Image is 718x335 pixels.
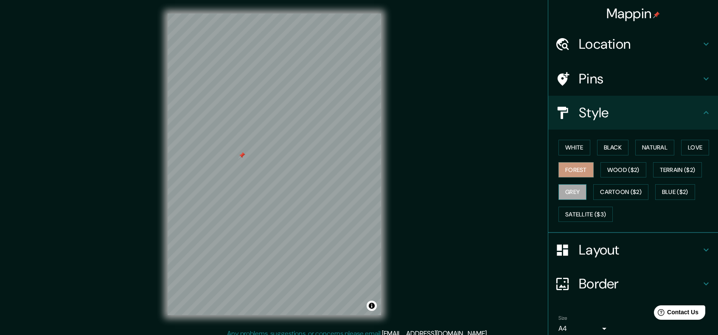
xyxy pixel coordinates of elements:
h4: Style [579,104,701,121]
button: Cartoon ($2) [593,184,648,200]
div: Location [548,27,718,61]
h4: Layout [579,241,701,258]
h4: Border [579,275,701,292]
button: Forest [558,162,594,178]
h4: Location [579,36,701,53]
button: Wood ($2) [600,162,646,178]
button: Toggle attribution [367,301,377,311]
div: Border [548,267,718,301]
h4: Mappin [606,5,660,22]
button: Natural [635,140,674,155]
img: pin-icon.png [653,11,660,18]
button: Satellite ($3) [558,207,613,222]
button: Love [681,140,709,155]
iframe: Help widget launcher [642,302,709,326]
label: Size [558,315,567,322]
button: Grey [558,184,586,200]
div: Style [548,96,718,130]
button: Terrain ($2) [653,162,702,178]
h4: Pins [579,70,701,87]
canvas: Map [168,14,381,315]
button: Blue ($2) [655,184,695,200]
div: Pins [548,62,718,96]
button: White [558,140,590,155]
button: Black [597,140,629,155]
div: Layout [548,233,718,267]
